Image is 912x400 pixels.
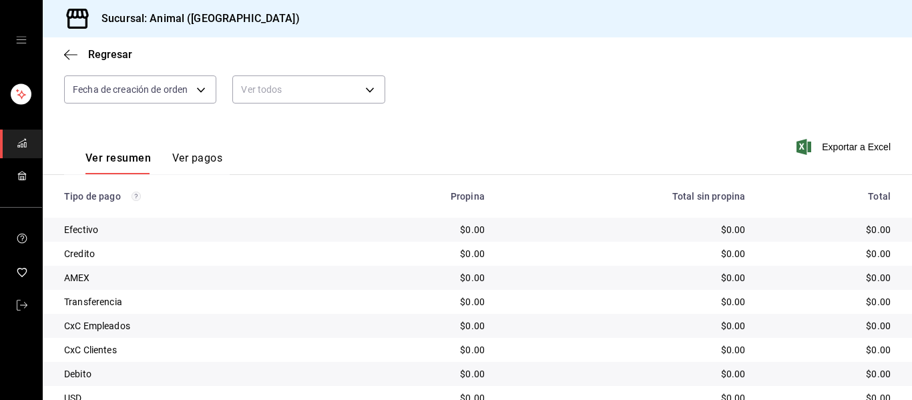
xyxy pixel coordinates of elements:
[64,319,332,333] div: CxC Empleados
[766,223,891,236] div: $0.00
[64,247,332,260] div: Credito
[766,191,891,202] div: Total
[506,343,745,357] div: $0.00
[506,295,745,309] div: $0.00
[799,139,891,155] button: Exportar a Excel
[64,271,332,284] div: AMEX
[766,247,891,260] div: $0.00
[88,48,132,61] span: Regresar
[16,35,27,45] button: open drawer
[506,319,745,333] div: $0.00
[766,295,891,309] div: $0.00
[64,367,332,381] div: Debito
[506,223,745,236] div: $0.00
[64,191,332,202] div: Tipo de pago
[353,343,485,357] div: $0.00
[506,271,745,284] div: $0.00
[64,223,332,236] div: Efectivo
[85,152,151,174] button: Ver resumen
[64,48,132,61] button: Regresar
[353,367,485,381] div: $0.00
[353,223,485,236] div: $0.00
[506,367,745,381] div: $0.00
[766,343,891,357] div: $0.00
[766,367,891,381] div: $0.00
[506,247,745,260] div: $0.00
[232,75,385,104] div: Ver todos
[172,152,222,174] button: Ver pagos
[64,295,332,309] div: Transferencia
[353,247,485,260] div: $0.00
[353,191,485,202] div: Propina
[132,192,141,201] svg: Los pagos realizados con Pay y otras terminales son montos brutos.
[85,152,222,174] div: navigation tabs
[353,271,485,284] div: $0.00
[64,343,332,357] div: CxC Clientes
[91,11,300,27] h3: Sucursal: Animal ([GEOGRAPHIC_DATA])
[353,319,485,333] div: $0.00
[73,83,188,96] span: Fecha de creación de orden
[353,295,485,309] div: $0.00
[506,191,745,202] div: Total sin propina
[766,319,891,333] div: $0.00
[766,271,891,284] div: $0.00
